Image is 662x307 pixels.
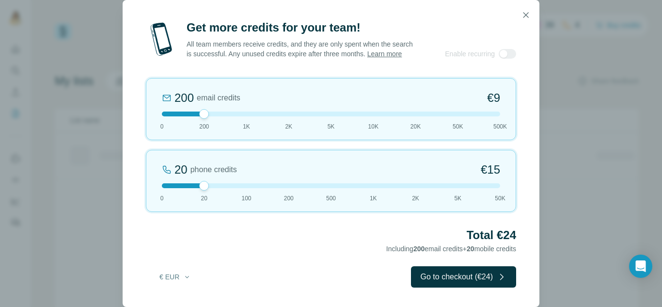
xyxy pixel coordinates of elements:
span: 20 [201,194,207,203]
span: 1K [243,122,250,131]
span: 20 [467,245,474,253]
button: Go to checkout (€24) [411,266,516,288]
span: 1K [370,194,377,203]
span: Enable recurring [445,49,495,59]
span: 2K [285,122,292,131]
div: Open Intercom Messenger [629,255,652,278]
span: 50K [453,122,463,131]
button: € EUR [153,268,198,286]
span: 10K [368,122,378,131]
img: mobile-phone [146,20,177,59]
span: 200 [413,245,425,253]
span: 200 [284,194,294,203]
span: 50K [495,194,505,203]
span: 100 [241,194,251,203]
div: 200 [174,90,194,106]
span: phone credits [190,164,237,176]
span: 20K [410,122,421,131]
span: €15 [481,162,500,178]
span: 5K [454,194,461,203]
span: 500K [493,122,507,131]
p: All team members receive credits, and they are only spent when the search is successful. Any unus... [187,39,414,59]
div: 20 [174,162,188,178]
span: 200 [199,122,209,131]
span: 2K [412,194,419,203]
span: 0 [160,122,164,131]
span: Including email credits + mobile credits [386,245,516,253]
span: 5K [328,122,335,131]
span: 500 [326,194,336,203]
span: €9 [487,90,500,106]
span: 0 [160,194,164,203]
h2: Total €24 [146,227,516,243]
span: email credits [197,92,240,104]
a: Learn more [367,50,402,58]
